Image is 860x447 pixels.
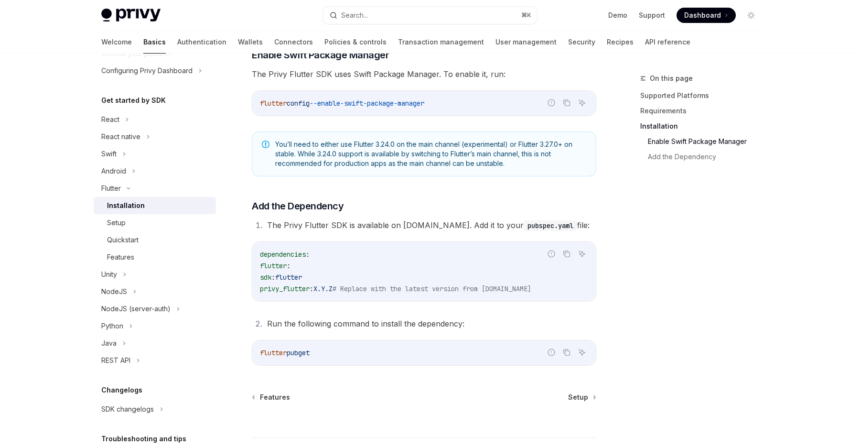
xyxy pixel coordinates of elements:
[264,218,596,232] li: The Privy Flutter SDK is available on [DOMAIN_NAME]. Add it to your file:
[576,97,588,109] button: Ask AI
[275,273,302,282] span: flutter
[260,392,290,402] span: Features
[576,248,588,260] button: Ask AI
[560,346,573,359] button: Copy the contents from the code block
[94,300,216,317] button: NodeJS (server-auth)
[94,317,216,335] button: Python
[568,392,595,402] a: Setup
[298,349,310,357] span: get
[252,199,344,213] span: Add the Dependency
[650,73,693,84] span: On this page
[287,262,290,270] span: :
[341,10,368,21] div: Search...
[640,88,766,103] a: Supported Platforms
[260,349,287,357] span: flutter
[101,384,142,396] h5: Changelogs
[253,392,290,402] a: Features
[264,317,596,330] li: Run the following command to install the dependency:
[101,65,193,76] div: Configuring Privy Dashboard
[101,114,119,125] div: React
[287,99,310,108] span: config
[94,128,216,145] button: React native
[101,286,127,297] div: NodeJS
[560,97,573,109] button: Copy the contents from the code block
[238,31,263,54] a: Wallets
[521,11,531,19] span: ⌘ K
[177,31,226,54] a: Authentication
[545,97,558,109] button: Report incorrect code
[524,220,577,231] code: pubspec.yaml
[645,31,690,54] a: API reference
[398,31,484,54] a: Transaction management
[333,284,531,293] span: # Replace with the latest version from [DOMAIN_NAME]
[101,320,123,332] div: Python
[323,7,537,24] button: Search...⌘K
[94,335,216,352] button: Java
[271,273,275,282] span: :
[576,346,588,359] button: Ask AI
[260,284,310,293] span: privy_flutter
[324,31,387,54] a: Policies & controls
[107,234,139,246] div: Quickstart
[306,250,310,259] span: :
[252,67,596,81] span: The Privy Flutter SDK uses Swift Package Manager. To enable it, run:
[639,11,665,20] a: Support
[101,303,171,315] div: NodeJS (server-auth)
[568,392,588,402] span: Setup
[107,200,145,211] div: Installation
[568,31,595,54] a: Security
[310,99,424,108] span: --enable-swift-package-manager
[275,140,586,168] span: You’ll need to either use Flutter 3.24.0 on the main channel (experimental) or Flutter 3.27.0+ on...
[640,134,766,149] a: Enable Swift Package Manager
[101,403,154,415] div: SDK changelogs
[684,11,721,20] span: Dashboard
[252,48,389,62] span: Enable Swift Package Manager
[287,349,298,357] span: pub
[260,99,287,108] span: flutter
[94,197,216,214] a: Installation
[260,250,306,259] span: dependencies
[101,183,121,194] div: Flutter
[640,149,766,164] a: Add the Dependency
[94,266,216,283] button: Unity
[545,248,558,260] button: Report incorrect code
[607,31,634,54] a: Recipes
[101,31,132,54] a: Welcome
[743,8,759,23] button: Toggle dark mode
[107,251,134,263] div: Features
[260,262,287,270] span: flutter
[94,62,216,79] button: Configuring Privy Dashboard
[94,249,216,266] a: Features
[101,433,186,445] h5: Troubleshooting and tips
[143,31,166,54] a: Basics
[94,180,216,197] button: Flutter
[640,103,766,119] a: Requirements
[608,11,627,20] a: Demo
[94,163,216,180] button: Android
[101,148,117,160] div: Swift
[640,119,766,134] a: Installation
[101,355,130,366] div: REST API
[101,131,140,142] div: React native
[262,141,269,148] svg: Note
[677,8,736,23] a: Dashboard
[107,217,126,229] div: Setup
[94,231,216,249] a: Quickstart
[101,95,166,106] h5: Get started by SDK
[94,283,216,300] button: NodeJS
[94,145,216,163] button: Swift
[101,338,117,349] div: Java
[495,31,557,54] a: User management
[560,248,573,260] button: Copy the contents from the code block
[545,346,558,359] button: Report incorrect code
[94,352,216,369] button: REST API
[94,111,216,128] button: React
[310,284,313,293] span: :
[94,401,216,418] button: SDK changelogs
[274,31,313,54] a: Connectors
[101,165,126,177] div: Android
[260,273,271,282] span: sdk
[101,269,117,280] div: Unity
[313,284,333,293] span: X.Y.Z
[101,9,161,22] img: light logo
